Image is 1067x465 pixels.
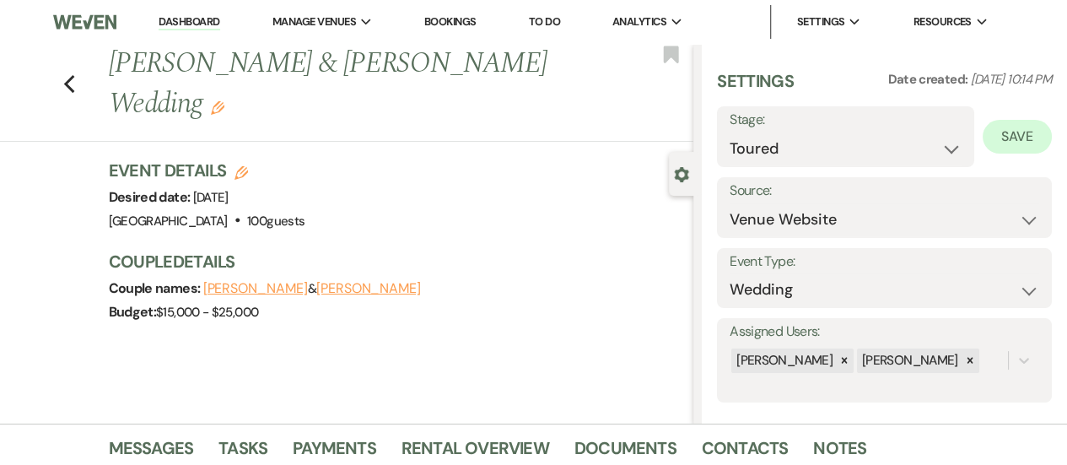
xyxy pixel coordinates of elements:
[272,14,356,30] span: Manage Venues
[109,213,228,230] span: [GEOGRAPHIC_DATA]
[193,189,229,206] span: [DATE]
[971,71,1052,88] span: [DATE] 10:14 PM
[53,4,116,40] img: Weven Logo
[247,213,304,230] span: 100 guests
[731,349,835,373] div: [PERSON_NAME]
[316,282,421,295] button: [PERSON_NAME]
[717,69,794,106] h3: Settings
[983,120,1052,154] button: Save
[109,44,570,124] h1: [PERSON_NAME] & [PERSON_NAME] Wedding
[612,14,666,30] span: Analytics
[730,179,1039,203] label: Source:
[424,14,477,29] a: Bookings
[203,280,421,297] span: &
[796,14,844,30] span: Settings
[203,282,308,295] button: [PERSON_NAME]
[674,165,689,181] button: Close lead details
[211,100,224,115] button: Edit
[156,304,258,321] span: $15,000 - $25,000
[109,250,677,273] h3: Couple Details
[888,71,971,88] span: Date created:
[529,14,560,29] a: To Do
[857,349,961,373] div: [PERSON_NAME]
[730,320,1039,344] label: Assigned Users:
[109,279,203,297] span: Couple names:
[109,188,193,206] span: Desired date:
[730,108,962,132] label: Stage:
[109,159,305,182] h3: Event Details
[159,14,219,30] a: Dashboard
[730,250,1039,274] label: Event Type:
[913,14,971,30] span: Resources
[109,303,157,321] span: Budget:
